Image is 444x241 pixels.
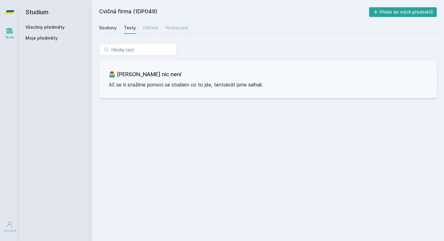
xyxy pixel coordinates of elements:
div: Study [5,35,14,40]
div: Soubory [99,25,117,31]
div: Uživatel [3,229,16,233]
a: Učitelé [143,22,158,34]
a: Testy [124,22,136,34]
div: Učitelé [143,25,158,31]
p: Ač se ti snažíme pomoci se studiem co to jde, tentokrát jsme selhali. [109,81,427,88]
span: Moje předměty [25,35,58,41]
a: Hodnocení [166,22,188,34]
a: Study [1,24,18,43]
div: Hodnocení [166,25,188,31]
a: Všechny předměty [25,24,65,30]
div: Testy [124,25,136,31]
a: Uživatel [1,218,18,236]
input: Hledej test [99,44,176,56]
button: Přidat do mých předmětů [369,7,437,17]
a: Soubory [99,22,117,34]
h2: Cvičná firma (1DP049) [99,7,369,17]
h3: 🤷‍♂️ [PERSON_NAME] nic není [109,70,427,79]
